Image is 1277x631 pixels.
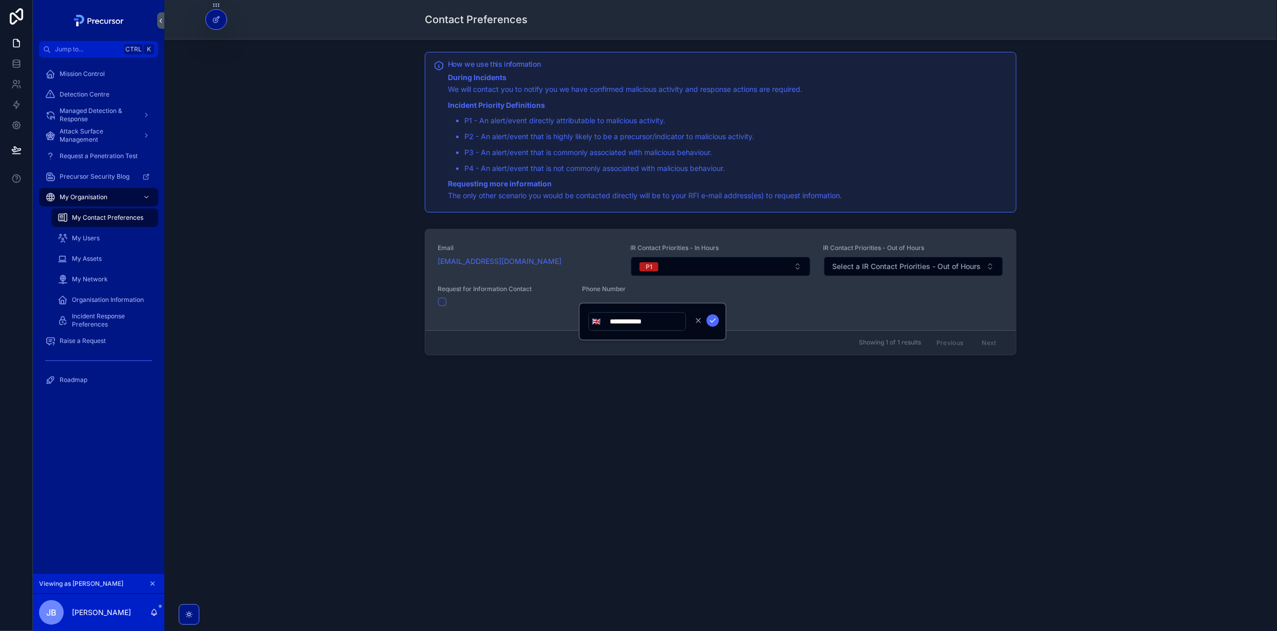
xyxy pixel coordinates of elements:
span: Email [438,244,618,252]
strong: Requesting more information [448,179,552,188]
span: Ctrl [124,44,143,54]
span: Select a IR Contact Priorities - Out of Hours [833,261,981,272]
span: Incident Response Preferences [72,312,148,329]
a: My Users [51,229,158,247]
span: Viewing as [PERSON_NAME] [39,580,123,588]
a: My Assets [51,250,158,268]
span: Mission Control [60,70,105,78]
span: Managed Detection & Response [60,107,135,123]
a: My Contact Preferences [51,208,158,227]
span: Request a Penetration Test [60,152,138,160]
strong: Incident Priority Definitions [448,101,545,109]
span: Raise a Request [60,337,106,345]
a: [EMAIL_ADDRESS][DOMAIN_NAME] [438,256,561,266]
a: Mission Control [39,65,158,83]
span: My Users [72,234,100,242]
span: Attack Surface Management [60,127,135,144]
span: JB [46,606,57,619]
a: Raise a Request [39,332,158,350]
span: Roadmap [60,376,87,384]
button: Jump to...CtrlK [39,41,158,58]
div: scrollable content [33,58,164,403]
button: Select Button [824,257,1003,276]
a: My Organisation [39,188,158,206]
p: We will contact you to notify you we have confirmed malicious activity and response actions are r... [448,72,1008,95]
p: [PERSON_NAME] [72,607,131,618]
span: My Contact Preferences [72,214,143,222]
a: My Network [51,270,158,289]
p: P3 - An alert/event that is commonly associated with malicious behaviour. [464,147,1008,159]
p: P1 - An alert/event directly attributable to malicious activity. [464,115,1008,127]
a: Roadmap [39,371,158,389]
a: Managed Detection & Response [39,106,158,124]
span: 🇬🇧 [592,316,601,327]
span: Precursor Security Blog [60,173,129,181]
span: My Network [72,275,108,283]
span: IR Contact Priorities - In Hours [630,244,811,252]
a: Incident Response Preferences [51,311,158,330]
div: **During Incidents** We will contact you to notify you we have confirmed malicious activity and r... [448,72,1008,202]
span: K [145,45,153,53]
button: Unselect P_1 [640,261,659,272]
h1: Contact Preferences [425,12,528,27]
span: My Organisation [60,193,107,201]
span: Phone Number [583,285,715,293]
a: Organisation Information [51,291,158,309]
button: Select Button [589,312,604,331]
span: IR Contact Priorities - Out of Hours [823,244,1004,252]
span: My Assets [72,255,102,263]
span: Detection Centre [60,90,109,99]
a: Precursor Security Blog [39,167,158,186]
span: Jump to... [55,45,120,53]
span: Showing 1 of 1 results [859,338,921,347]
a: Request a Penetration Test [39,147,158,165]
span: Request for Information Contact [438,285,570,293]
a: Email[EMAIL_ADDRESS][DOMAIN_NAME]IR Contact Priorities - In HoursSelect ButtonIR Contact Prioriti... [425,230,1016,330]
img: App logo [71,12,127,29]
strong: During Incidents [448,73,506,82]
div: P1 [646,262,652,272]
p: The only other scenario you would be contacted directly will be to your RFI e-mail address(es) to... [448,178,1008,202]
a: Detection Centre [39,85,158,104]
p: P4 - An alert/event that is not commonly associated with malicious behaviour. [464,163,1008,175]
h5: How we use this information [448,61,1008,68]
button: Select Button [631,257,810,276]
a: Attack Surface Management [39,126,158,145]
span: Organisation Information [72,296,144,304]
p: P2 - An alert/event that is highly likely to be a precursor/indicator to malicious activity. [464,131,1008,143]
a: [PHONE_NUMBER] [587,301,651,312]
